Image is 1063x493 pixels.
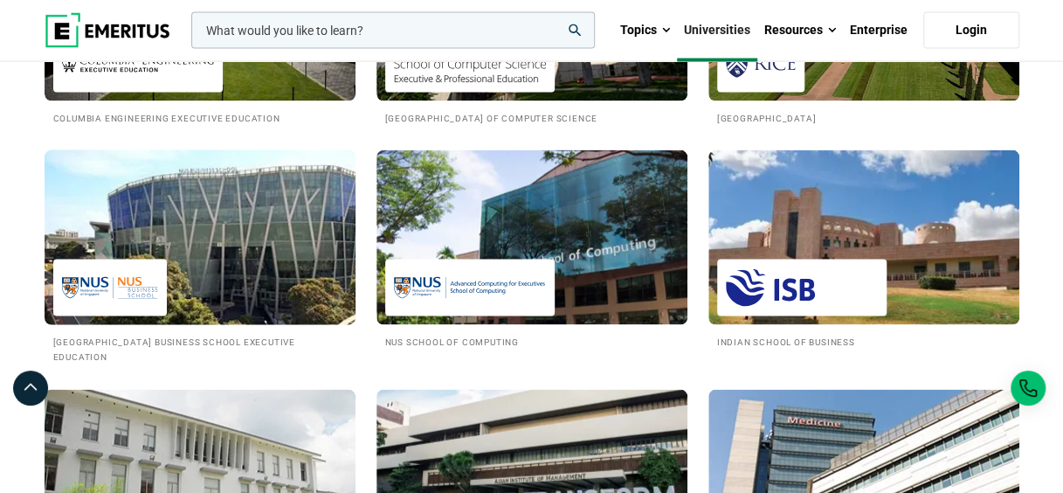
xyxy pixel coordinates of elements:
[717,333,1011,348] h2: Indian School of Business
[726,267,878,307] img: Indian School of Business
[53,109,347,124] h2: Columbia Engineering Executive Education
[29,141,371,333] img: Universities We Work With
[62,267,158,307] img: National University of Singapore Business School Executive Education
[923,11,1019,48] a: Login
[376,149,687,348] a: Universities We Work With NUS School of Computing NUS School of Computing
[726,44,796,83] img: Rice University
[376,149,687,324] img: Universities We Work With
[191,11,595,48] input: woocommerce-product-search-field-0
[708,149,1019,348] a: Universities We Work With Indian School of Business Indian School of Business
[53,333,347,363] h2: [GEOGRAPHIC_DATA] Business School Executive Education
[717,109,1011,124] h2: [GEOGRAPHIC_DATA]
[385,333,679,348] h2: NUS School of Computing
[394,267,546,307] img: NUS School of Computing
[385,109,679,124] h2: [GEOGRAPHIC_DATA] of Computer Science
[45,149,355,363] a: Universities We Work With National University of Singapore Business School Executive Education [G...
[394,44,546,83] img: Carnegie Mellon University School of Computer Science
[62,44,214,83] img: Columbia Engineering Executive Education
[708,149,1019,324] img: Universities We Work With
